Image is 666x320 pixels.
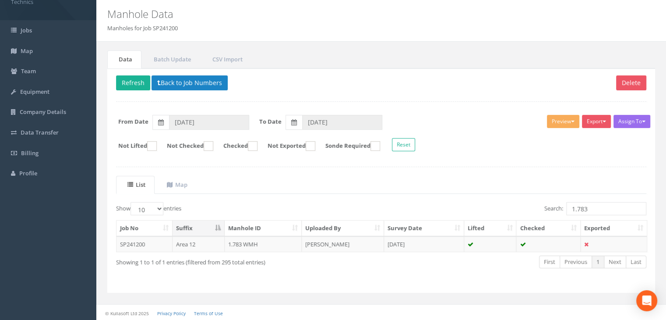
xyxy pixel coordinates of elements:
[259,141,315,151] label: Not Exported
[560,256,592,268] a: Previous
[105,310,149,316] small: © Kullasoft Ltd 2025
[566,202,646,215] input: Search:
[157,310,186,316] a: Privacy Policy
[107,8,562,20] h2: Manhole Data
[259,117,282,126] label: To Date
[107,24,178,32] li: Manholes for Job SP241200
[636,290,657,311] div: Open Intercom Messenger
[167,181,187,188] uib-tab-heading: Map
[118,117,148,126] label: From Date
[302,236,384,252] td: [PERSON_NAME]
[201,50,252,68] a: CSV Import
[225,236,302,252] td: 1.783 WMH
[302,220,384,236] th: Uploaded By: activate to sort column ascending
[107,50,141,68] a: Data
[21,67,36,75] span: Team
[173,236,225,252] td: Area 12
[592,256,604,268] a: 1
[116,255,329,267] div: Showing 1 to 1 of 1 entries (filtered from 295 total entries)
[317,141,380,151] label: Sonde Required
[604,256,626,268] a: Next
[225,220,302,236] th: Manhole ID: activate to sort column ascending
[116,176,155,194] a: List
[19,169,37,177] span: Profile
[158,141,213,151] label: Not Checked
[142,50,200,68] a: Batch Update
[194,310,223,316] a: Terms of Use
[169,115,249,130] input: From Date
[21,149,39,157] span: Billing
[626,256,646,268] a: Last
[155,176,197,194] a: Map
[109,141,157,151] label: Not Lifted
[116,202,181,215] label: Show entries
[539,256,560,268] a: First
[392,138,415,151] button: Reset
[464,220,517,236] th: Lifted: activate to sort column ascending
[127,181,145,188] uib-tab-heading: List
[616,75,646,90] button: Delete
[544,202,646,215] label: Search:
[21,47,33,55] span: Map
[215,141,257,151] label: Checked
[384,236,464,252] td: [DATE]
[547,115,579,128] button: Preview
[130,202,163,215] select: Showentries
[21,26,32,34] span: Jobs
[116,75,150,90] button: Refresh
[384,220,464,236] th: Survey Date: activate to sort column ascending
[20,108,66,116] span: Company Details
[116,236,173,252] td: SP241200
[582,115,611,128] button: Export
[581,220,647,236] th: Exported: activate to sort column ascending
[21,128,59,136] span: Data Transfer
[116,220,173,236] th: Job No: activate to sort column ascending
[173,220,225,236] th: Suffix: activate to sort column descending
[613,115,650,128] button: Assign To
[152,75,228,90] button: Back to Job Numbers
[20,88,49,96] span: Equipment
[302,115,382,130] input: To Date
[516,220,581,236] th: Checked: activate to sort column ascending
